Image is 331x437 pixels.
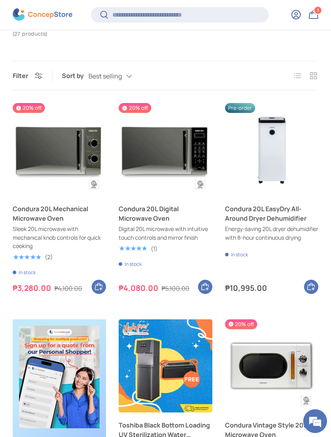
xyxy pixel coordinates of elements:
span: No ongoing conversation [40,111,115,193]
a: Condura 20L EasyDry All-Around Dryer Dehumidifier [225,204,318,223]
span: 20% off [13,103,45,113]
a: Condura 20L EasyDry All-Around Dryer Dehumidifier [225,103,318,196]
div: Chat Now [49,204,106,219]
a: Condura 20L Digital Microwave Oven [119,103,212,196]
div: Conversation(s) [41,44,133,55]
a: Condura 20L Digital Microwave Oven [119,204,212,223]
a: Toshiba Black Bottom Loading UV Sterilization Water Dispenser [119,319,212,412]
span: 1 [317,8,319,13]
div: Minimize live chat window [130,4,149,23]
a: Condura 20L Mechanical Microwave Oven [13,204,106,223]
img: condura-easy-dry-dehumidifier-full-view-concepstore.ph [225,103,318,196]
span: 20% off [119,103,151,113]
span: Best selling [89,73,122,80]
span: Pre-order [225,103,255,113]
a: Condura 20L Mechanical Microwave Oven [13,103,106,196]
button: Best selling [89,69,148,83]
a: Condura Vintage Style 20L Microwave Oven [225,319,318,412]
span: 20% off [225,319,257,329]
label: Sort by [62,71,89,80]
img: ConcepStore [13,9,72,21]
button: Filter [13,71,42,80]
span: (27 products) [13,31,47,37]
span: Filter [13,71,28,80]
